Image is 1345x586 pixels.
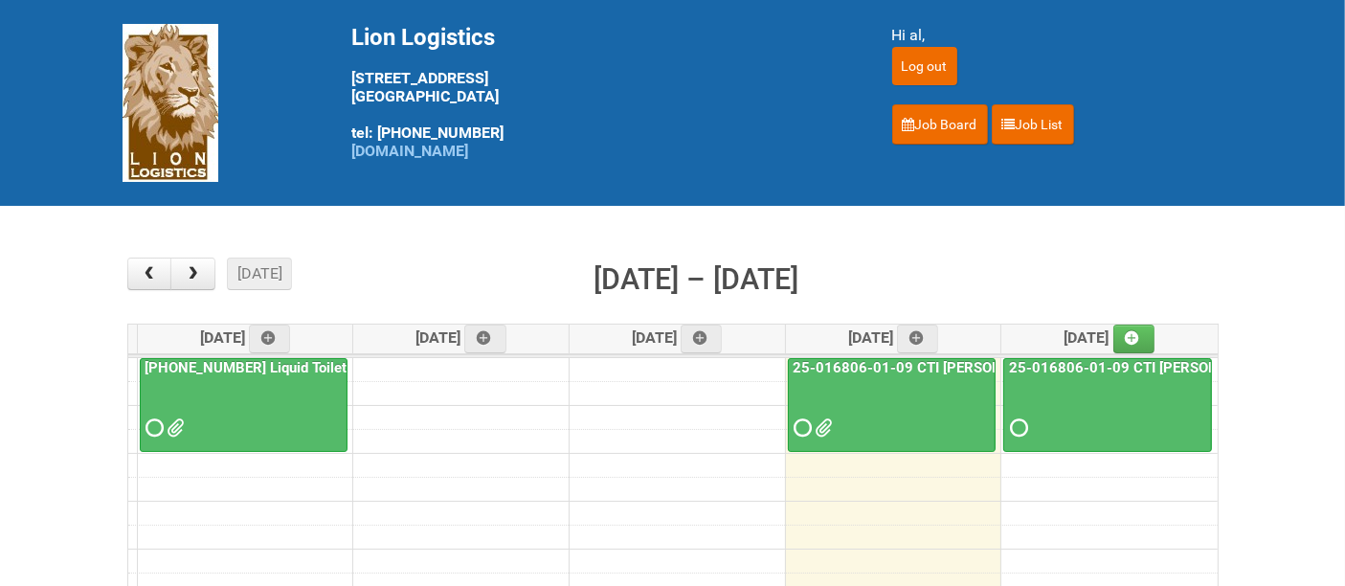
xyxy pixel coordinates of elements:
[464,325,506,353] a: Add an event
[790,359,1173,376] a: 25-016806-01-09 CTI [PERSON_NAME] Bar Superior HUT
[892,24,1223,47] div: Hi al,
[848,328,939,347] span: [DATE]
[788,358,996,453] a: 25-016806-01-09 CTI [PERSON_NAME] Bar Superior HUT
[227,258,292,290] button: [DATE]
[249,325,291,353] a: Add an event
[123,93,218,111] a: Lion Logistics
[681,325,723,353] a: Add an event
[415,328,506,347] span: [DATE]
[146,421,160,435] span: Requested
[352,24,496,51] span: Lion Logistics
[1003,358,1212,453] a: 25-016806-01-09 CTI [PERSON_NAME] Bar Superior HUT - Mailing 2
[1113,325,1155,353] a: Add an event
[1065,328,1155,347] span: [DATE]
[594,258,798,302] h2: [DATE] – [DATE]
[795,421,808,435] span: Requested
[892,104,988,145] a: Job Board
[168,421,181,435] span: MDN 24-096164-01 MDN Left over counts.xlsx MOR_Mailing 2 24-096164-01-08.xlsm Labels Mailing 2 24...
[142,359,513,376] a: [PHONE_NUMBER] Liquid Toilet Bowl Cleaner - Mailing 2
[123,24,218,182] img: Lion Logistics
[992,104,1074,145] a: Job List
[352,142,469,160] a: [DOMAIN_NAME]
[352,24,844,160] div: [STREET_ADDRESS] [GEOGRAPHIC_DATA] tel: [PHONE_NUMBER]
[892,47,957,85] input: Log out
[816,421,829,435] span: grp 2001 seed.jpg grp 2001 2..jpg grp 2001 1..jpg grp 1001 Seed.jpg grp 1001 2..jpg grp 1001 1..j...
[632,328,723,347] span: [DATE]
[140,358,347,453] a: [PHONE_NUMBER] Liquid Toilet Bowl Cleaner - Mailing 2
[897,325,939,353] a: Add an event
[1010,421,1023,435] span: Requested
[200,328,291,347] span: [DATE]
